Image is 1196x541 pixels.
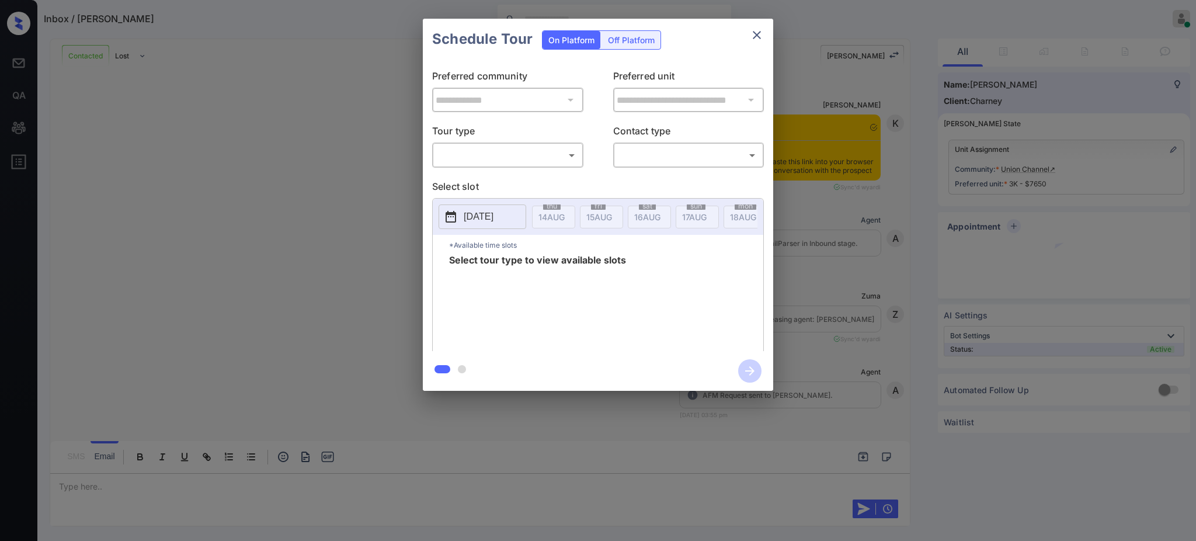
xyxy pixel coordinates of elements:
[449,255,626,349] span: Select tour type to view available slots
[613,69,764,88] p: Preferred unit
[543,31,600,49] div: On Platform
[613,124,764,143] p: Contact type
[423,19,542,60] h2: Schedule Tour
[432,69,583,88] p: Preferred community
[745,23,769,47] button: close
[464,210,493,224] p: [DATE]
[439,204,526,229] button: [DATE]
[432,124,583,143] p: Tour type
[449,235,763,255] p: *Available time slots
[432,179,764,198] p: Select slot
[602,31,660,49] div: Off Platform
